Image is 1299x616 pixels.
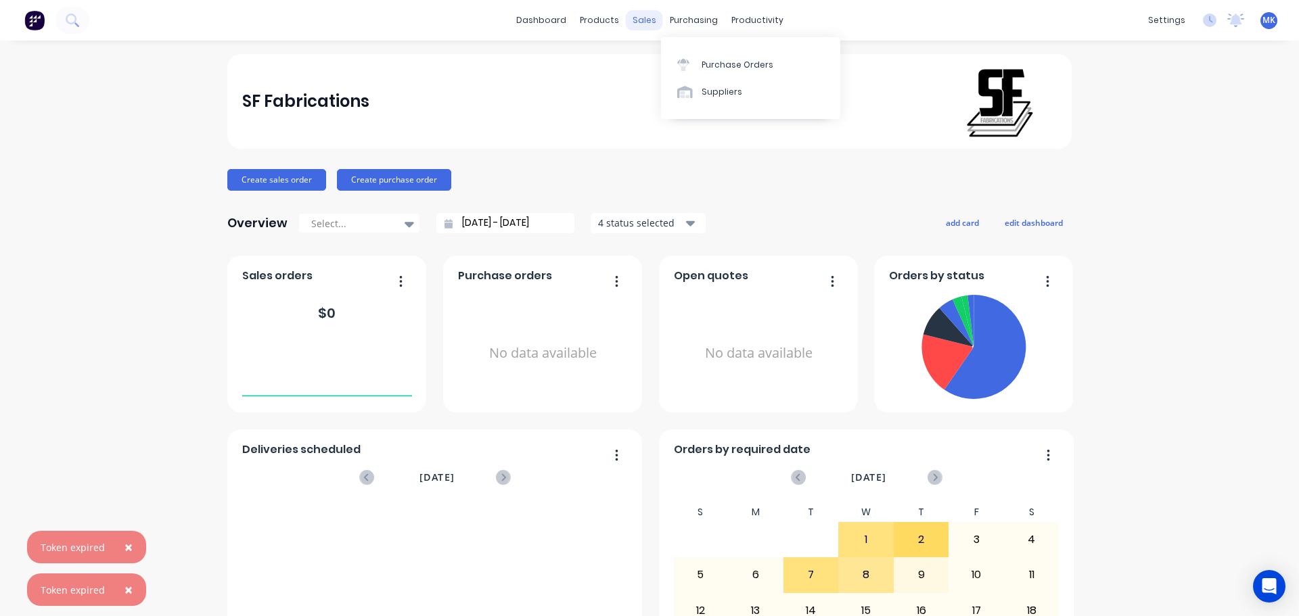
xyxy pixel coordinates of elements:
[626,10,663,30] div: sales
[124,580,133,599] span: ×
[838,502,894,522] div: W
[661,78,840,105] a: Suppliers
[124,538,133,556] span: ×
[728,502,783,522] div: M
[1253,570,1285,602] div: Open Intercom Messenger
[111,531,146,563] button: Close
[419,470,455,485] span: [DATE]
[111,573,146,606] button: Close
[509,10,573,30] a: dashboard
[1004,502,1059,522] div: S
[227,210,288,237] div: Overview
[962,65,1039,138] img: SF Fabrications
[41,583,105,597] div: Token expired
[673,502,729,522] div: S
[573,10,626,30] div: products
[598,216,683,230] div: 4 status selected
[242,268,313,284] span: Sales orders
[661,51,840,78] a: Purchase Orders
[949,558,1003,592] div: 10
[784,558,838,592] div: 7
[996,214,1072,231] button: edit dashboard
[674,442,811,458] span: Orders by required date
[894,558,949,592] div: 9
[949,523,1003,556] div: 3
[1005,558,1059,592] div: 11
[337,169,451,191] button: Create purchase order
[851,470,886,485] span: [DATE]
[729,558,783,592] div: 6
[227,169,326,191] button: Create sales order
[591,213,706,233] button: 4 status selected
[894,502,949,522] div: T
[663,10,725,30] div: purchasing
[1262,14,1275,26] span: MK
[242,88,369,115] div: SF Fabrications
[318,303,336,323] div: $ 0
[702,59,773,71] div: Purchase Orders
[1005,523,1059,556] div: 4
[894,523,949,556] div: 2
[937,214,988,231] button: add card
[674,558,728,592] div: 5
[458,289,628,417] div: No data available
[839,558,893,592] div: 8
[725,10,790,30] div: productivity
[674,289,844,417] div: No data available
[783,502,839,522] div: T
[24,10,45,30] img: Factory
[839,523,893,556] div: 1
[41,540,105,554] div: Token expired
[674,268,748,284] span: Open quotes
[702,86,742,98] div: Suppliers
[1141,10,1192,30] div: settings
[949,502,1004,522] div: F
[458,268,552,284] span: Purchase orders
[889,268,984,284] span: Orders by status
